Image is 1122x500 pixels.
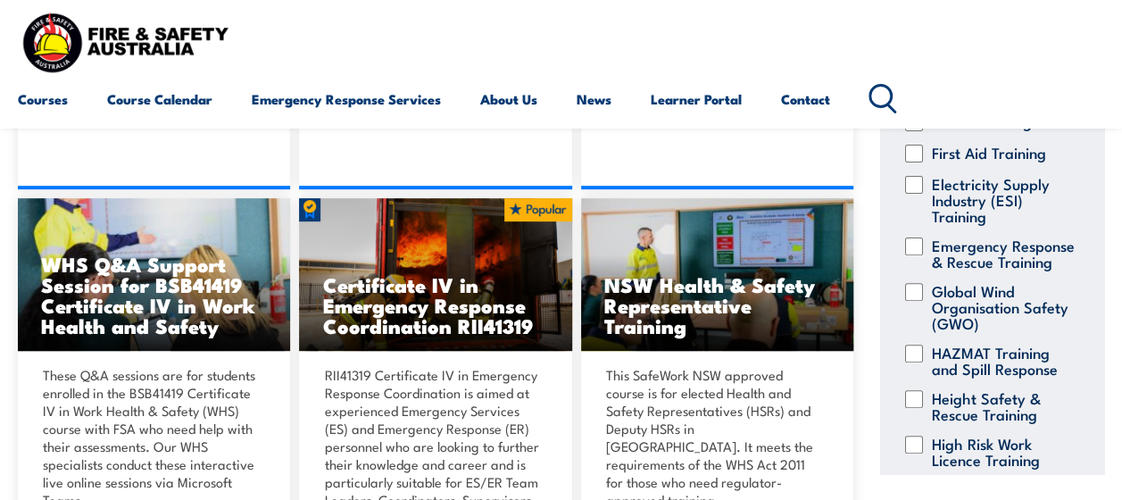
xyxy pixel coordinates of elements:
h3: WHS Q&A Support Session for BSB41419 Certificate IV in Work Health and Safety [41,254,267,336]
label: Driver Training [932,112,1032,130]
a: Course Calendar [107,78,212,121]
a: WHS Q&A Support Session for BSB41419 Certificate IV in Work Health and Safety [18,198,290,351]
a: News [577,78,611,121]
label: Emergency Response & Rescue Training [932,237,1076,269]
label: Electricity Supply Industry (ESI) Training [932,175,1076,223]
label: First Aid Training [932,144,1046,162]
h3: NSW Health & Safety Representative Training [604,274,830,336]
label: High Risk Work Licence Training [932,435,1076,467]
a: Contact [781,78,830,121]
label: Global Wind Organisation Safety (GWO) [932,282,1076,330]
img: NSW Health & Safety Representative Refresher Training [581,198,853,351]
a: Learner Portal [651,78,742,121]
a: Emergency Response Services [252,78,441,121]
img: RII41319 Certificate IV in Emergency Response Coordination [299,198,571,351]
label: HAZMAT Training and Spill Response [932,344,1076,376]
label: Height Safety & Rescue Training [932,389,1076,421]
a: Certificate IV in Emergency Response Coordination RII41319 [299,198,571,351]
h3: Certificate IV in Emergency Response Coordination RII41319 [322,274,548,336]
a: Courses [18,78,68,121]
img: BSB41419 – Certificate IV in Work Health and Safety [18,198,290,351]
a: About Us [480,78,537,121]
a: NSW Health & Safety Representative Training [581,198,853,351]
